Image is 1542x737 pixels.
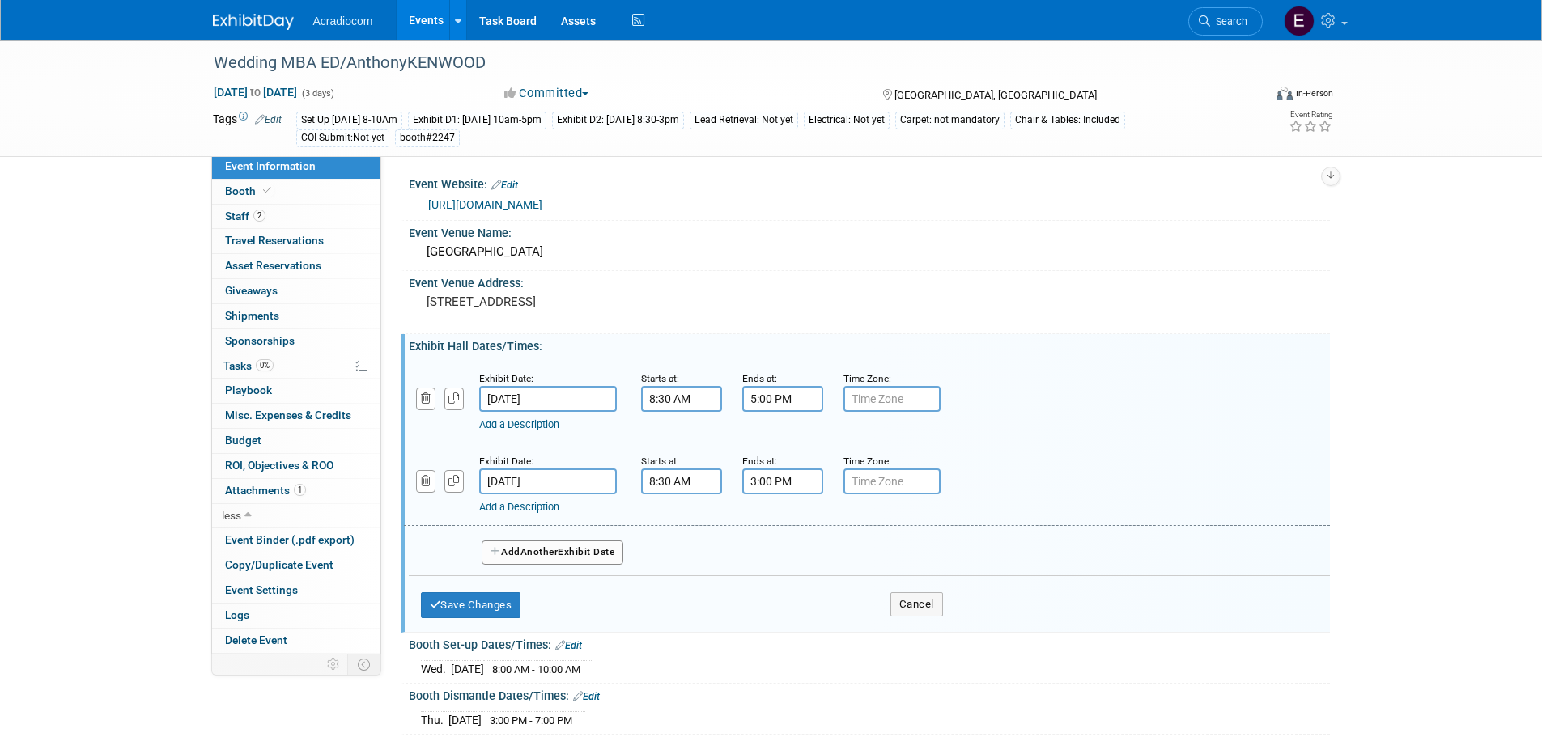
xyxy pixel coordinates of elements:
a: Edit [491,180,518,191]
div: COI Submit:Not yet [296,129,389,146]
span: Giveaways [225,284,278,297]
pre: [STREET_ADDRESS] [427,294,775,309]
span: 2 [253,210,265,222]
div: Exhibit D2: [DATE] 8:30-3pm [552,112,684,129]
div: Booth Set-up Dates/Times: [409,633,1330,654]
span: Tasks [223,359,274,372]
small: Starts at: [641,373,679,384]
a: Logs [212,604,380,628]
div: Exhibit Hall Dates/Times: [409,334,1330,354]
span: Shipments [225,309,279,322]
div: Event Website: [409,172,1330,193]
div: Exhibit D1: [DATE] 10am-5pm [408,112,546,129]
a: Event Binder (.pdf export) [212,528,380,553]
span: Search [1210,15,1247,28]
input: Time Zone [843,386,941,412]
span: Another [520,546,559,557]
span: Misc. Expenses & Credits [225,409,351,421]
small: Starts at: [641,455,679,467]
input: End Time [742,468,823,494]
a: Sponsorships [212,329,380,354]
a: Playbook [212,379,380,403]
small: Ends at: [742,373,777,384]
small: Time Zone: [843,373,891,384]
a: Edit [255,114,282,125]
span: ROI, Objectives & ROO [225,459,333,472]
a: Shipments [212,304,380,328]
a: ROI, Objectives & ROO [212,454,380,478]
span: Travel Reservations [225,234,324,247]
small: Ends at: [742,455,777,467]
div: Booth Dismantle Dates/Times: [409,684,1330,705]
input: Start Time [641,386,722,412]
span: Budget [225,434,261,447]
a: Event Information [212,155,380,179]
input: Date [479,468,617,494]
div: Carpet: not mandatory [895,112,1005,129]
div: Event Format [1167,84,1334,108]
span: Sponsorships [225,334,295,347]
a: Edit [573,691,600,702]
a: Delete Event [212,629,380,653]
a: Misc. Expenses & Credits [212,404,380,428]
a: Budget [212,429,380,453]
span: Attachments [225,484,306,497]
span: 8:00 AM - 10:00 AM [492,663,580,676]
small: Time Zone: [843,455,891,467]
button: Save Changes [421,592,521,618]
span: Staff [225,210,265,222]
div: In-Person [1295,87,1333,100]
a: [URL][DOMAIN_NAME] [428,198,542,211]
span: (3 days) [300,88,334,99]
a: Edit [555,640,582,651]
div: Wedding MBA ED/AnthonyKENWOOD [208,49,1238,78]
a: Search [1188,7,1263,36]
a: Travel Reservations [212,229,380,253]
span: Event Binder (.pdf export) [225,533,355,546]
span: [DATE] [DATE] [213,85,298,100]
span: Asset Reservations [225,259,321,272]
div: Event Rating [1289,111,1332,119]
a: Giveaways [212,279,380,303]
button: AddAnotherExhibit Date [482,540,624,565]
img: Elizabeth Martinez [1284,6,1315,36]
span: 3:00 PM - 7:00 PM [490,714,572,726]
a: Attachments1 [212,479,380,503]
span: Event Information [225,159,316,172]
span: Logs [225,608,249,621]
a: less [212,504,380,528]
td: Personalize Event Tab Strip [320,654,348,675]
div: booth#2247 [395,129,460,146]
td: Thu. [421,711,448,728]
td: [DATE] [448,711,482,728]
div: Set Up [DATE] 8-10Am [296,112,402,129]
span: Playbook [225,383,272,396]
img: ExhibitDay [213,14,294,30]
input: End Time [742,386,823,412]
span: Copy/Duplicate Event [225,558,333,571]
div: Event Venue Name: [409,221,1330,241]
i: Booth reservation complete [263,186,271,195]
a: Add a Description [479,418,559,430]
a: Staff2 [212,205,380,229]
span: 0% [256,359,274,371]
input: Start Time [641,468,722,494]
a: Tasks0% [212,354,380,379]
a: Booth [212,180,380,204]
span: Acradiocom [313,15,373,28]
a: Asset Reservations [212,254,380,278]
img: Format-Inperson.png [1277,87,1293,100]
span: [GEOGRAPHIC_DATA], [GEOGRAPHIC_DATA] [894,89,1097,101]
button: Committed [499,85,595,102]
a: Add a Description [479,501,559,513]
div: Lead Retrieval: Not yet [690,112,798,129]
small: Exhibit Date: [479,373,533,384]
small: Exhibit Date: [479,455,533,467]
button: Cancel [890,592,943,616]
td: Tags [213,111,282,147]
div: Event Venue Address: [409,271,1330,291]
span: to [248,86,263,99]
div: Chair & Tables: Included [1010,112,1125,129]
td: Toggle Event Tabs [347,654,380,675]
span: less [222,509,241,522]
